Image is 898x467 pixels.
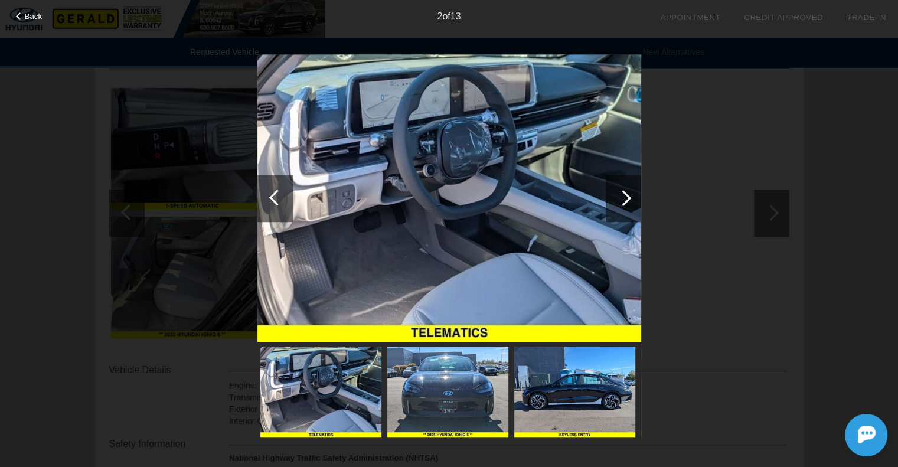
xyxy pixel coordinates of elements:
img: New-2025-Hyundai-IONIQ6-SEL-ID16894408336-aHR0cDovL2ltYWdlcy51bml0c2ludmVudG9yeS5jb20vdXBsb2Fkcy9... [514,347,635,437]
a: Appointment [660,13,720,22]
img: New-2025-Hyundai-IONIQ6-SEL-ID16894408291-aHR0cDovL2ltYWdlcy51bml0c2ludmVudG9yeS5jb20vdXBsb2Fkcy9... [257,54,641,342]
span: 13 [450,11,461,21]
img: New-2025-Hyundai-IONIQ6-SEL-ID16894408312-aHR0cDovL2ltYWdlcy51bml0c2ludmVudG9yeS5jb20vdXBsb2Fkcy9... [387,347,508,437]
img: New-2025-Hyundai-IONIQ6-SEL-ID16894408291-aHR0cDovL2ltYWdlcy51bml0c2ludmVudG9yeS5jb20vdXBsb2Fkcy9... [260,347,381,437]
span: 2 [437,11,442,21]
a: Credit Approved [744,13,823,22]
iframe: Chat Assistance [792,403,898,467]
a: Trade-In [847,13,886,22]
span: Back [25,12,43,21]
